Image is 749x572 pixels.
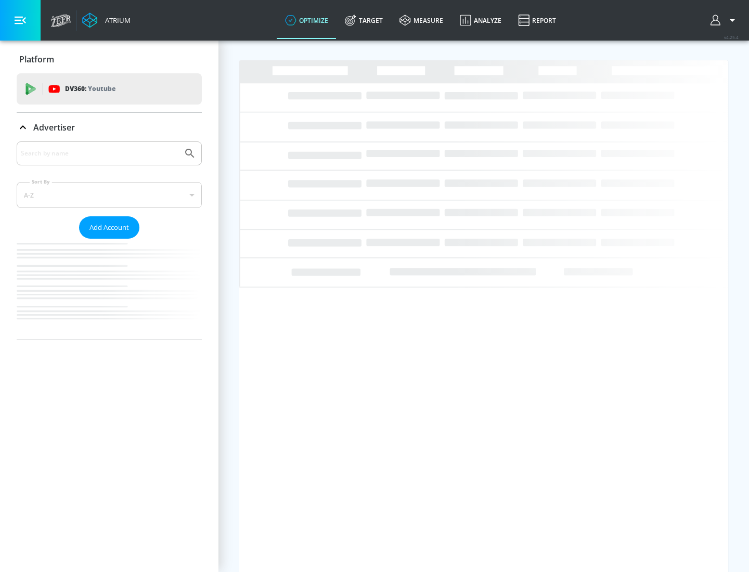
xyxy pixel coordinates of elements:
[33,122,75,133] p: Advertiser
[337,2,391,39] a: Target
[21,147,178,160] input: Search by name
[17,239,202,340] nav: list of Advertiser
[277,2,337,39] a: optimize
[17,182,202,208] div: A-Z
[724,34,739,40] span: v 4.25.4
[79,216,139,239] button: Add Account
[510,2,564,39] a: Report
[89,222,129,233] span: Add Account
[391,2,451,39] a: measure
[17,113,202,142] div: Advertiser
[30,178,52,185] label: Sort By
[88,83,115,94] p: Youtube
[17,45,202,74] div: Platform
[101,16,131,25] div: Atrium
[65,83,115,95] p: DV360:
[451,2,510,39] a: Analyze
[19,54,54,65] p: Platform
[17,141,202,340] div: Advertiser
[82,12,131,28] a: Atrium
[17,73,202,105] div: DV360: Youtube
